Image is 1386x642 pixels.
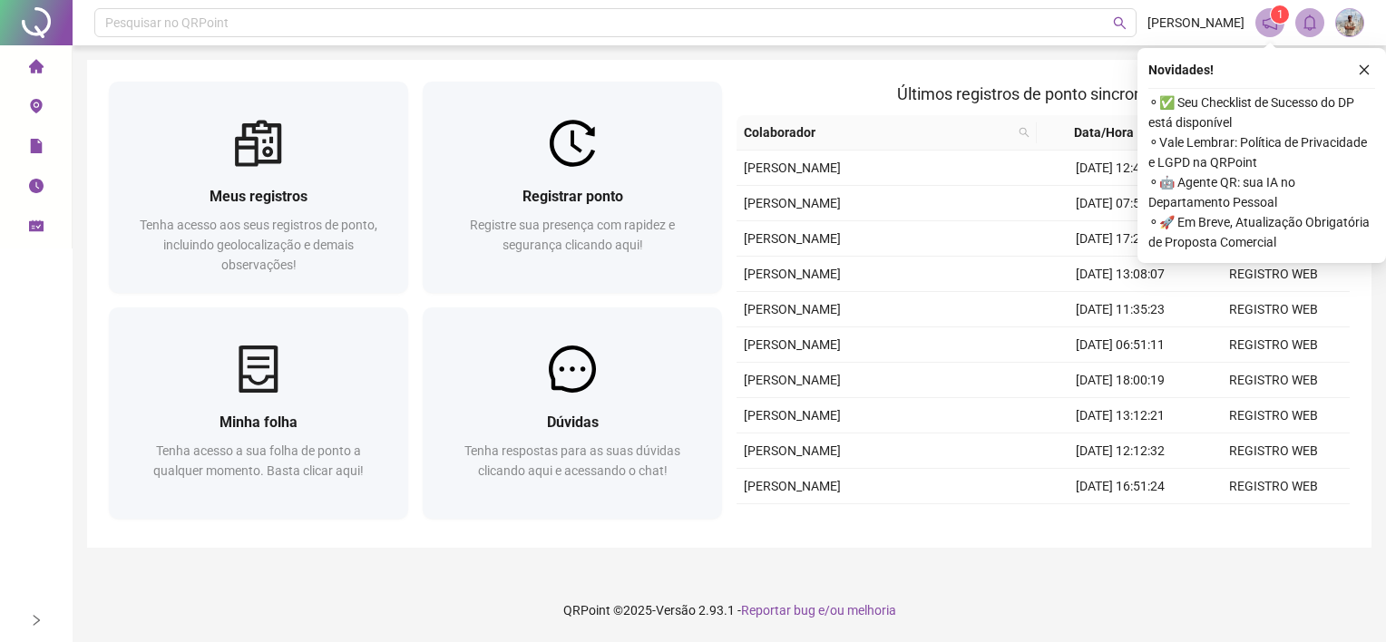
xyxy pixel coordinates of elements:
[1043,363,1196,398] td: [DATE] 18:00:19
[220,413,298,431] span: Minha folha
[744,337,841,352] span: [PERSON_NAME]
[744,122,1011,142] span: Colaborador
[464,443,680,478] span: Tenha respostas para as suas dúvidas clicando aqui e acessando o chat!
[1147,13,1244,33] span: [PERSON_NAME]
[744,267,841,281] span: [PERSON_NAME]
[29,210,44,247] span: schedule
[744,443,841,458] span: [PERSON_NAME]
[1044,122,1165,142] span: Data/Hora
[1037,115,1186,151] th: Data/Hora
[153,443,364,478] span: Tenha acesso a sua folha de ponto a qualquer momento. Basta clicar aqui!
[73,579,1386,642] footer: QRPoint © 2025 - 2.93.1 -
[1196,398,1350,433] td: REGISTRO WEB
[1043,151,1196,186] td: [DATE] 12:47:20
[1043,327,1196,363] td: [DATE] 06:51:11
[1262,15,1278,31] span: notification
[109,82,408,293] a: Meus registrosTenha acesso aos seus registros de ponto, incluindo geolocalização e demais observa...
[1148,212,1375,252] span: ⚬ 🚀 Em Breve, Atualização Obrigatória de Proposta Comercial
[140,218,377,272] span: Tenha acesso aos seus registros de ponto, incluindo geolocalização e demais observações!
[744,479,841,493] span: [PERSON_NAME]
[1043,398,1196,433] td: [DATE] 13:12:21
[744,196,841,210] span: [PERSON_NAME]
[1043,469,1196,504] td: [DATE] 16:51:24
[1277,8,1284,21] span: 1
[1302,15,1318,31] span: bell
[547,413,599,431] span: Dúvidas
[741,603,896,618] span: Reportar bug e/ou melhoria
[744,373,841,387] span: [PERSON_NAME]
[1196,257,1350,292] td: REGISTRO WEB
[109,307,408,519] a: Minha folhaTenha acesso a sua folha de ponto a qualquer momento. Basta clicar aqui!
[522,188,623,205] span: Registrar ponto
[1043,292,1196,327] td: [DATE] 11:35:23
[1019,127,1030,138] span: search
[1336,9,1363,36] img: 84068
[1043,433,1196,469] td: [DATE] 12:12:32
[1196,327,1350,363] td: REGISTRO WEB
[1113,16,1127,30] span: search
[744,302,841,316] span: [PERSON_NAME]
[897,84,1190,103] span: Últimos registros de ponto sincronizados
[744,231,841,246] span: [PERSON_NAME]
[29,131,44,167] span: file
[423,307,722,519] a: DúvidasTenha respostas para as suas dúvidas clicando aqui e acessando o chat!
[656,603,696,618] span: Versão
[1196,469,1350,504] td: REGISTRO WEB
[1148,60,1214,80] span: Novidades !
[1196,363,1350,398] td: REGISTRO WEB
[1271,5,1289,24] sup: 1
[1148,132,1375,172] span: ⚬ Vale Lembrar: Política de Privacidade e LGPD na QRPoint
[423,82,722,293] a: Registrar pontoRegistre sua presença com rapidez e segurança clicando aqui!
[1196,433,1350,469] td: REGISTRO WEB
[1148,172,1375,212] span: ⚬ 🤖 Agente QR: sua IA no Departamento Pessoal
[1358,63,1371,76] span: close
[1043,504,1196,540] td: [DATE] 13:37:17
[210,188,307,205] span: Meus registros
[1043,257,1196,292] td: [DATE] 13:08:07
[1148,92,1375,132] span: ⚬ ✅ Seu Checklist de Sucesso do DP está disponível
[29,170,44,207] span: clock-circle
[1196,504,1350,540] td: REGISTRO WEB
[29,51,44,87] span: home
[744,160,841,175] span: [PERSON_NAME]
[1043,186,1196,221] td: [DATE] 07:54:10
[470,218,675,252] span: Registre sua presença com rapidez e segurança clicando aqui!
[1196,292,1350,327] td: REGISTRO WEB
[744,408,841,423] span: [PERSON_NAME]
[29,91,44,127] span: environment
[1043,221,1196,257] td: [DATE] 17:26:40
[30,614,43,627] span: right
[1015,119,1033,146] span: search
